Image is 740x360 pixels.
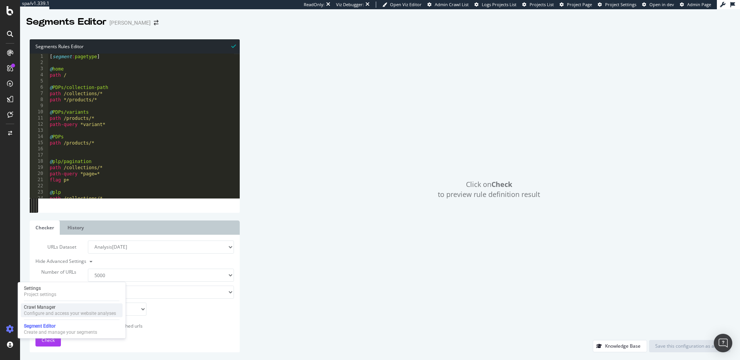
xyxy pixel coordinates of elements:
[30,109,48,115] div: 10
[427,2,469,8] a: Admin Crawl List
[30,91,48,97] div: 7
[593,343,647,349] a: Knowledge Base
[491,180,512,189] strong: Check
[30,128,48,134] div: 13
[30,189,48,195] div: 23
[21,303,123,317] a: Crawl ManagerConfigure and access your website analyses
[30,39,240,54] div: Segments Rules Editor
[30,134,48,140] div: 14
[30,177,48,183] div: 21
[30,152,48,158] div: 17
[382,2,422,8] a: Open Viz Editor
[30,195,48,202] div: 24
[24,304,116,310] div: Crawl Manager
[30,241,82,254] label: URLs Dataset
[649,340,730,352] button: Save this configuration as active
[30,97,48,103] div: 8
[26,15,106,29] div: Segments Editor
[642,2,674,8] a: Open in dev
[304,2,325,8] div: ReadOnly:
[605,2,636,7] span: Project Settings
[30,121,48,128] div: 12
[560,2,592,8] a: Project Page
[30,158,48,165] div: 18
[24,329,97,335] div: Create and manage your segments
[30,60,48,66] div: 2
[336,2,364,8] div: Viz Debugger:
[714,334,732,352] div: Open Intercom Messenger
[30,165,48,171] div: 19
[30,72,48,78] div: 4
[655,343,724,349] div: Save this configuration as active
[687,2,711,7] span: Admin Page
[231,42,236,50] span: Syntax is valid
[438,180,540,199] span: Click on to preview rule definition result
[605,343,641,349] div: Knowledge Base
[593,340,647,352] button: Knowledge Base
[530,2,554,7] span: Projects List
[30,140,48,146] div: 15
[21,322,123,336] a: Segment EditorCreate and manage your segments
[24,291,56,298] div: Project settings
[30,220,60,235] a: Checker
[598,2,636,8] a: Project Settings
[24,285,56,291] div: Settings
[522,2,554,8] a: Projects List
[109,19,151,27] div: [PERSON_NAME]
[680,2,711,8] a: Admin Page
[30,257,228,265] div: Hide Advanced Settings
[30,269,82,275] label: Number of URLs
[30,171,48,177] div: 20
[30,54,48,60] div: 1
[482,2,516,7] span: Logs Projects List
[30,115,48,121] div: 11
[30,146,48,152] div: 16
[30,84,48,91] div: 6
[30,183,48,189] div: 22
[30,78,48,84] div: 5
[21,284,123,298] a: SettingsProject settings
[24,323,97,329] div: Segment Editor
[567,2,592,7] span: Project Page
[390,2,422,7] span: Open Viz Editor
[30,103,48,109] div: 9
[62,220,90,235] a: History
[435,2,469,7] span: Admin Crawl List
[24,310,116,316] div: Configure and access your website analyses
[154,20,158,25] div: arrow-right-arrow-left
[649,2,674,7] span: Open in dev
[42,337,55,343] span: Check
[30,66,48,72] div: 3
[35,334,61,347] button: Check
[474,2,516,8] a: Logs Projects List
